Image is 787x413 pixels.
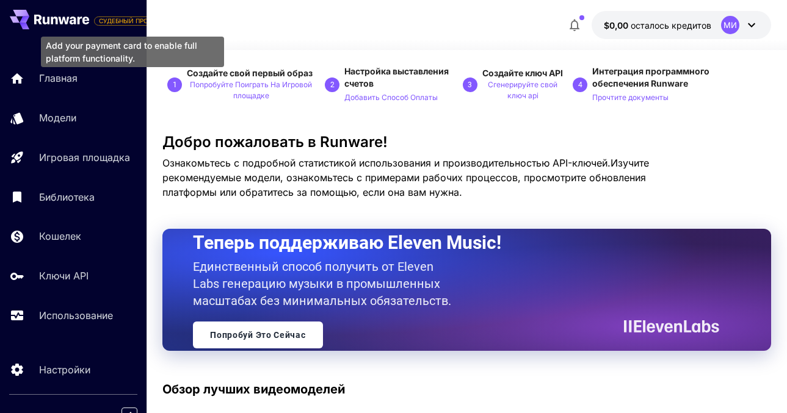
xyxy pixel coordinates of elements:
[193,232,501,253] ya-tr-span: Теперь поддерживаю Eleven Music!
[592,93,669,102] ya-tr-span: Прочтите документы
[99,17,165,24] ya-tr-span: СУДЕБНЫЙ ПРОЦЕСС
[578,79,582,90] p: 4
[162,382,345,397] ya-tr-span: Обзор лучших видеомоделей
[604,19,711,32] div: $0.00
[162,133,388,151] ya-tr-span: Добро пожаловать в Runware!
[330,79,335,90] p: 2
[173,79,177,90] p: 1
[162,157,611,169] ya-tr-span: Ознакомьтесь с подробной статистикой использования и производительностью API-ключей.
[210,330,305,340] ya-tr-span: Попробуй Это Сейчас
[39,270,89,282] ya-tr-span: Ключи API
[193,259,451,308] ya-tr-span: Единственный способ получить от Eleven Labs генерацию музыки в промышленных масштабах без минимал...
[344,90,438,104] button: Добавить Способ Оплаты
[41,37,224,67] div: Add your payment card to enable full platform functionality.
[39,112,76,124] ya-tr-span: Модели
[344,66,449,88] ya-tr-span: Настройка выставления счетов
[39,230,81,242] ya-tr-span: Кошелек
[190,80,312,100] ya-tr-span: Попробуйте Поиграть На Игровой площадке
[724,21,737,29] ya-tr-span: МИ
[488,80,557,100] ya-tr-span: Сгенерируйте свой ключ api
[162,157,649,198] ya-tr-span: Изучите рекомендуемые модели, ознакомьтесь с примерами рабочих процессов, просмотрите обновления ...
[187,68,313,78] ya-tr-span: Создайте свой первый образ
[482,79,564,102] button: Сгенерируйте свой ключ api
[592,11,771,39] button: $0.00МИ
[39,191,95,203] ya-tr-span: Библиотека
[193,321,322,348] a: Попробуй Это Сейчас
[39,309,113,321] ya-tr-span: Использование
[468,79,472,90] p: 3
[604,20,628,31] ya-tr-span: $0,00
[482,68,563,78] ya-tr-span: Создайте ключ API
[39,72,78,84] ya-tr-span: Главная
[592,90,669,104] button: Прочтите документы
[344,93,438,102] ya-tr-span: Добавить Способ Оплаты
[592,66,709,88] ya-tr-span: Интеграция программного обеспечения Runware
[39,151,130,163] ya-tr-span: Игровая площадка
[94,13,170,28] span: Добавьте свою платёжную карту, чтобы воспользоваться всеми функциями платформы.
[631,20,711,31] ya-tr-span: осталось кредитов
[39,364,90,376] ya-tr-span: Настройки
[187,79,315,102] button: Попробуйте Поиграть На Игровой площадке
